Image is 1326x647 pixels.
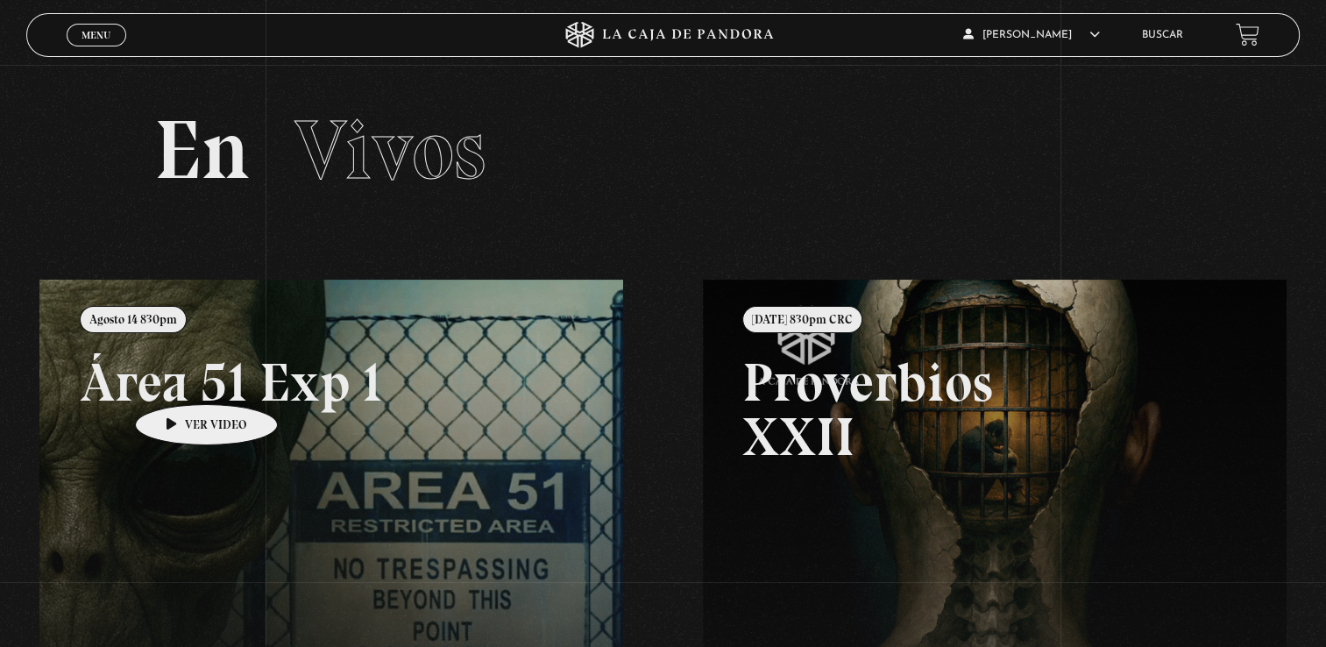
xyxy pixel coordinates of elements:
[963,30,1100,40] span: [PERSON_NAME]
[82,30,110,40] span: Menu
[294,100,486,200] span: Vivos
[1142,30,1183,40] a: Buscar
[154,109,1173,192] h2: En
[1236,23,1259,46] a: View your shopping cart
[75,45,117,57] span: Cerrar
